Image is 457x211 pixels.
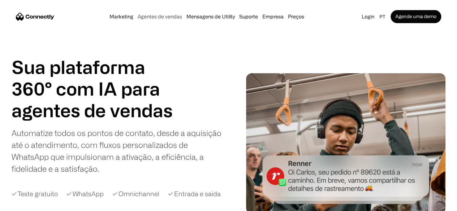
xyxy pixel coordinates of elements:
[359,12,376,22] a: Login
[237,14,260,19] a: Suporte
[12,100,178,121] h1: agentes de vendas
[376,12,391,22] div: pt
[12,56,178,100] h1: Sua plataforma 360° com IA para
[12,189,58,199] div: ✓ Teste gratuito
[66,189,104,199] div: ✓ WhatsApp
[7,198,43,208] aside: Language selected: Português (Brasil)
[184,14,237,19] a: Mensagens de Utility
[379,12,385,22] div: pt
[12,127,226,175] div: Automatize todos os pontos de contato, desde a aquisição até o atendimento, com fluxos personaliz...
[16,11,54,22] a: home
[260,12,286,22] div: Empresa
[112,189,159,199] div: ✓ Omnichannel
[262,12,284,22] div: Empresa
[14,198,43,208] ul: Language list
[107,14,135,19] a: Marketing
[135,14,184,19] a: Agentes de vendas
[12,100,178,121] div: carousel
[168,189,221,199] div: ✓ Entrada e saída
[391,10,441,23] a: Agende uma demo
[12,100,178,121] div: 4 of 4
[286,14,306,19] a: Preços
